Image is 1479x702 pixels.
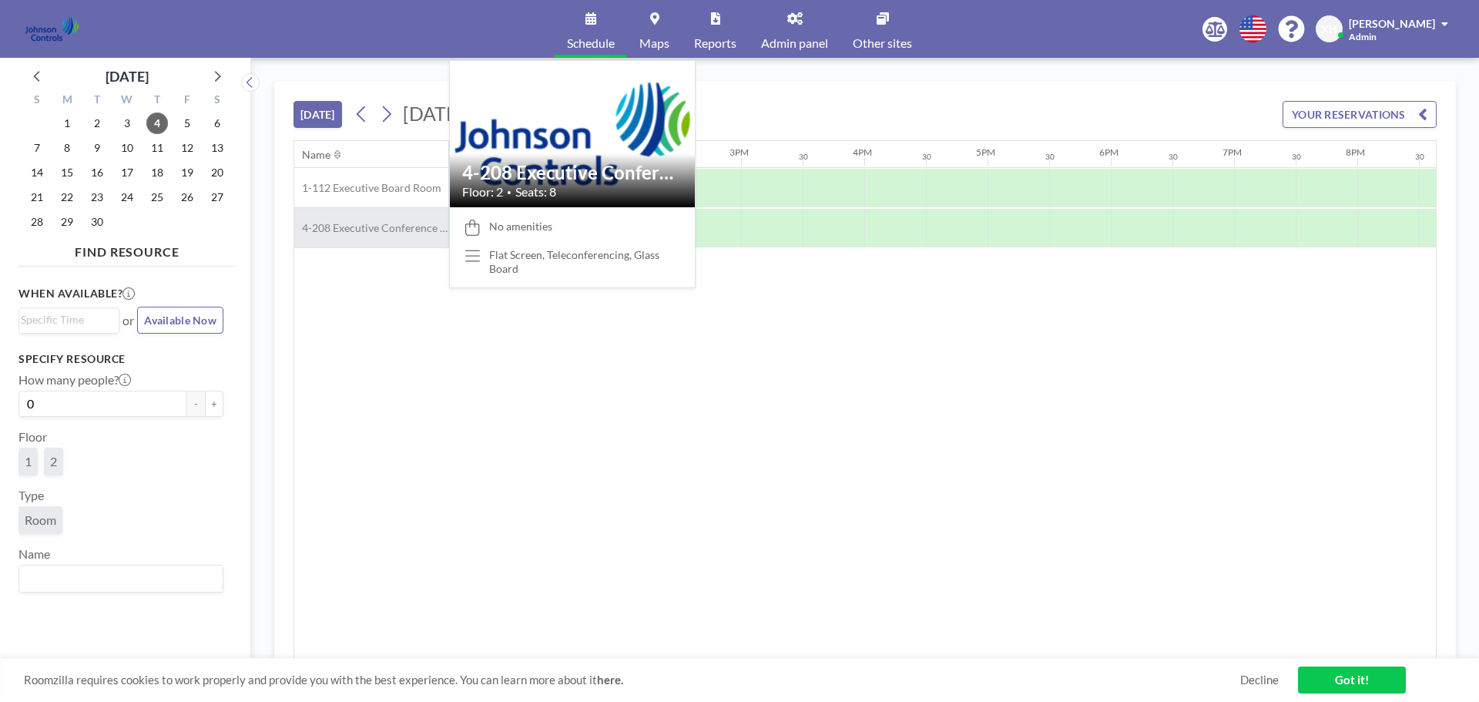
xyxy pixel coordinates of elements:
span: 2 [50,454,57,469]
span: Sunday, September 21, 2025 [26,186,48,208]
span: Saturday, September 6, 2025 [206,113,228,134]
div: 30 [1045,152,1055,162]
span: No amenities [489,220,552,233]
div: 30 [1292,152,1301,162]
div: M [52,91,82,111]
div: W [112,91,143,111]
input: Search for option [21,311,110,328]
button: [DATE] [293,101,342,128]
a: Decline [1240,673,1279,687]
input: Search for option [21,569,214,589]
div: 30 [922,152,931,162]
span: Tuesday, September 9, 2025 [86,137,108,159]
span: Admin [1349,31,1377,42]
span: 4-208 Executive Conference Room [294,221,448,235]
label: Floor [18,429,47,445]
a: here. [597,673,623,687]
div: Name [302,148,330,162]
button: Available Now [137,307,223,334]
span: Sunday, September 7, 2025 [26,137,48,159]
div: 30 [1169,152,1178,162]
h4: FIND RESOURCE [18,238,236,260]
span: Tuesday, September 23, 2025 [86,186,108,208]
span: 1 [25,454,32,469]
div: 30 [1415,152,1424,162]
div: T [82,91,112,111]
span: • [507,187,511,197]
img: organization-logo [25,14,79,45]
div: Search for option [19,566,223,592]
span: Floor: 2 [462,184,503,200]
div: S [22,91,52,111]
span: [PERSON_NAME] [1349,17,1435,30]
span: Thursday, September 18, 2025 [146,162,168,183]
a: Got it! [1298,667,1406,694]
span: Tuesday, September 2, 2025 [86,113,108,134]
button: + [205,391,223,417]
span: Monday, September 1, 2025 [56,113,78,134]
span: Monday, September 29, 2025 [56,211,78,233]
h3: Specify resource [18,352,223,366]
span: Friday, September 12, 2025 [176,137,198,159]
span: Wednesday, September 3, 2025 [116,113,138,134]
span: Saturday, September 20, 2025 [206,162,228,183]
span: Thursday, September 11, 2025 [146,137,168,159]
div: 30 [799,152,808,162]
span: Room [25,512,56,528]
span: Tuesday, September 30, 2025 [86,211,108,233]
span: XH [1321,22,1337,36]
div: 6PM [1099,146,1118,158]
span: Monday, September 22, 2025 [56,186,78,208]
span: Seats: 8 [515,184,556,200]
span: [DATE] [403,102,464,125]
div: 4PM [853,146,872,158]
span: Admin panel [761,37,828,49]
span: Roomzilla requires cookies to work properly and provide you with the best experience. You can lea... [24,673,1240,687]
span: Saturday, September 13, 2025 [206,137,228,159]
span: Thursday, September 25, 2025 [146,186,168,208]
span: Wednesday, September 24, 2025 [116,186,138,208]
label: Type [18,488,44,503]
span: Thursday, September 4, 2025 [146,113,168,134]
span: Monday, September 15, 2025 [56,162,78,183]
span: Reports [694,37,736,49]
div: T [142,91,172,111]
p: Flat Screen, Teleconferencing, Glass Board [489,248,682,275]
label: How many people? [18,372,131,388]
span: Wednesday, September 10, 2025 [116,137,138,159]
span: Saturday, September 27, 2025 [206,186,228,208]
div: 3PM [729,146,749,158]
span: Schedule [567,37,615,49]
span: Other sites [853,37,912,49]
span: Sunday, September 14, 2025 [26,162,48,183]
div: 7PM [1222,146,1242,158]
img: resource-image [450,78,695,190]
span: Maps [639,37,669,49]
button: - [186,391,205,417]
div: Search for option [19,308,119,331]
div: 8PM [1346,146,1365,158]
span: Friday, September 19, 2025 [176,162,198,183]
span: Friday, September 5, 2025 [176,113,198,134]
button: YOUR RESERVATIONS [1283,101,1437,128]
div: S [202,91,232,111]
span: Sunday, September 28, 2025 [26,211,48,233]
label: Name [18,546,50,562]
div: F [172,91,202,111]
span: Friday, September 26, 2025 [176,186,198,208]
span: Wednesday, September 17, 2025 [116,162,138,183]
h2: 4-208 Executive Conference Room [462,161,682,184]
span: Monday, September 8, 2025 [56,137,78,159]
div: 5PM [976,146,995,158]
span: Tuesday, September 16, 2025 [86,162,108,183]
span: 1-112 Executive Board Room [294,181,441,195]
div: [DATE] [106,65,149,87]
span: Available Now [144,314,216,327]
span: or [122,313,134,328]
